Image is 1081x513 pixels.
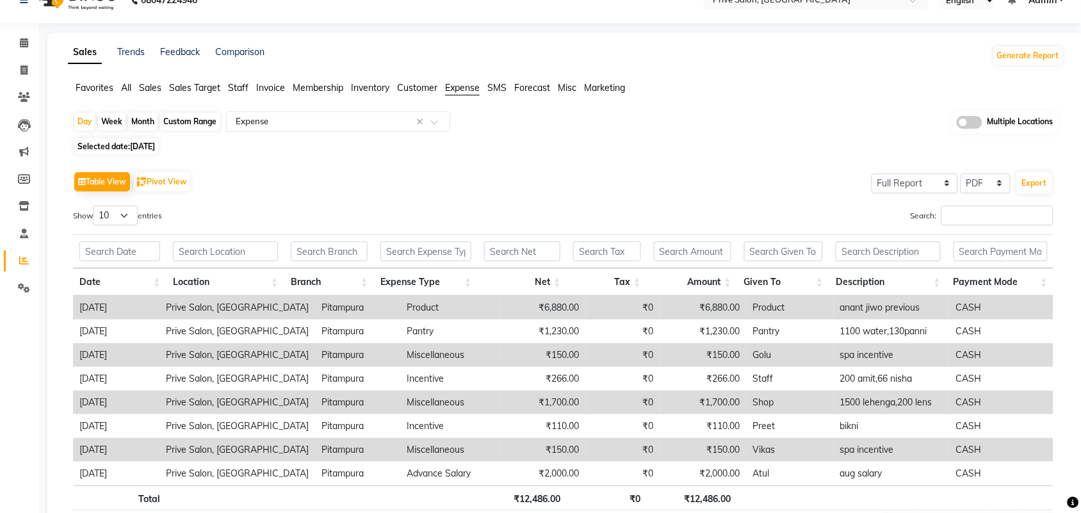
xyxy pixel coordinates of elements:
td: ₹110.00 [501,414,586,438]
td: spa incentive [834,343,950,367]
td: ₹0 [586,367,660,391]
td: Prive Salon, [GEOGRAPHIC_DATA] [159,438,315,462]
td: ₹0 [586,391,660,414]
td: ₹150.00 [660,343,747,367]
td: 200 amit,66 nisha [834,367,950,391]
span: Selected date: [74,138,158,154]
span: Staff [228,82,248,94]
td: [DATE] [73,367,159,391]
td: CASH [949,391,1053,414]
td: 1100 water,130panni [834,320,950,343]
span: Sales Target [169,82,220,94]
th: Description: activate to sort column ascending [829,268,947,296]
td: ₹0 [586,438,660,462]
a: Feedback [160,46,200,58]
td: ₹1,700.00 [660,391,747,414]
td: ₹1,230.00 [501,320,586,343]
td: Miscellaneous [400,391,501,414]
td: ₹266.00 [660,367,747,391]
td: Miscellaneous [400,343,501,367]
label: Show entries [73,206,162,225]
td: Incentive [400,414,501,438]
td: Vikas [746,438,833,462]
td: ₹150.00 [660,438,747,462]
div: Month [128,113,158,131]
td: Pitampura [315,343,400,367]
th: ₹0 [567,485,647,510]
span: Forecast [514,82,550,94]
th: Payment Mode: activate to sort column ascending [947,268,1054,296]
a: Sales [68,41,102,64]
span: Invoice [256,82,285,94]
span: Favorites [76,82,113,94]
span: Inventory [351,82,389,94]
button: Pivot View [134,172,190,191]
span: Misc [558,82,576,94]
td: CASH [949,343,1053,367]
td: [DATE] [73,343,159,367]
td: Product [400,296,501,320]
td: Prive Salon, [GEOGRAPHIC_DATA] [159,462,315,485]
td: [DATE] [73,320,159,343]
td: Pitampura [315,320,400,343]
td: Preet [746,414,833,438]
select: Showentries [93,206,138,225]
td: Pantry [746,320,833,343]
span: [DATE] [130,142,155,151]
td: Product [746,296,833,320]
input: Search: [941,206,1053,225]
td: [DATE] [73,296,159,320]
td: CASH [949,320,1053,343]
td: Pitampura [315,414,400,438]
td: ₹150.00 [501,438,586,462]
input: Search Amount [654,241,731,261]
a: Trends [117,46,145,58]
td: Pitampura [315,296,400,320]
td: ₹0 [586,343,660,367]
th: Amount: activate to sort column ascending [647,268,738,296]
span: Customer [397,82,437,94]
span: Sales [139,82,161,94]
td: ₹0 [586,296,660,320]
td: bikni [834,414,950,438]
span: SMS [487,82,507,94]
td: ₹6,880.00 [660,296,747,320]
th: Location: activate to sort column ascending [167,268,284,296]
th: Tax: activate to sort column ascending [567,268,647,296]
td: ₹6,880.00 [501,296,586,320]
span: Clear all [416,115,427,129]
td: Miscellaneous [400,438,501,462]
th: Given To: activate to sort column ascending [738,268,829,296]
th: Branch: activate to sort column ascending [284,268,374,296]
td: Advance Salary [400,462,501,485]
span: Membership [293,82,343,94]
td: CASH [949,367,1053,391]
div: Day [74,113,95,131]
td: Incentive [400,367,501,391]
td: ₹110.00 [660,414,747,438]
td: Atul [746,462,833,485]
input: Search Payment Mode [954,241,1048,261]
div: Week [98,113,126,131]
input: Search Net [484,241,560,261]
button: Table View [74,172,130,191]
td: ₹1,700.00 [501,391,586,414]
span: Expense [445,82,480,94]
td: [DATE] [73,414,159,438]
a: Comparison [215,46,264,58]
th: ₹12,486.00 [647,485,738,510]
td: Prive Salon, [GEOGRAPHIC_DATA] [159,296,315,320]
td: ₹2,000.00 [501,462,586,485]
td: [DATE] [73,391,159,414]
img: pivot.png [137,177,147,187]
td: Golu [746,343,833,367]
th: Date: activate to sort column ascending [73,268,167,296]
div: Custom Range [160,113,220,131]
td: ₹0 [586,320,660,343]
input: Search Description [836,241,941,261]
td: Prive Salon, [GEOGRAPHIC_DATA] [159,320,315,343]
button: Generate Report [994,47,1062,65]
td: Prive Salon, [GEOGRAPHIC_DATA] [159,367,315,391]
input: Search Tax [573,241,640,261]
span: All [121,82,131,94]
